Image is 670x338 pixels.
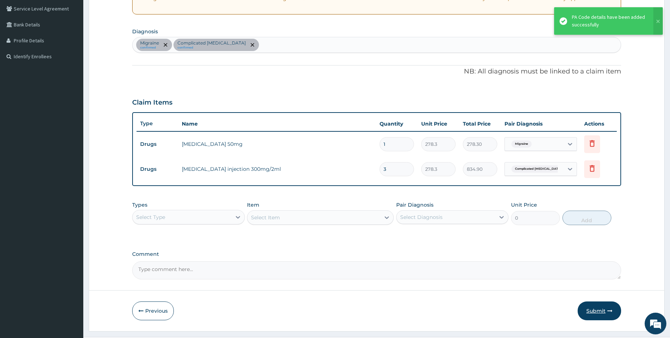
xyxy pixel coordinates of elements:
td: [MEDICAL_DATA] 50mg [178,137,376,151]
span: remove selection option [162,42,169,48]
th: Type [137,117,178,130]
div: Minimize live chat window [119,4,136,21]
th: Name [178,117,376,131]
label: Diagnosis [132,28,158,35]
td: [MEDICAL_DATA] injection 300mg/2ml [178,162,376,176]
button: Previous [132,301,174,320]
span: We're online! [42,91,100,164]
label: Comment [132,251,621,257]
button: Submit [578,301,621,320]
span: Migraine [511,140,532,148]
td: Drugs [137,138,178,151]
td: Drugs [137,162,178,176]
th: Quantity [376,117,418,131]
textarea: Type your message and hit 'Enter' [4,198,138,223]
button: Add [562,211,611,225]
th: Unit Price [418,117,459,131]
span: Complicated [MEDICAL_DATA] [511,165,565,173]
label: Types [132,202,147,208]
p: Migraine [140,40,159,46]
small: confirmed [140,46,159,50]
p: NB: All diagnosis must be linked to a claim item [132,67,621,76]
div: Select Diagnosis [400,214,443,221]
div: Select Type [136,214,165,221]
div: Chat with us now [38,41,122,50]
p: Complicated [MEDICAL_DATA] [177,40,246,46]
span: remove selection option [249,42,256,48]
th: Pair Diagnosis [501,117,581,131]
div: PA Code details have been added successfully [572,13,646,29]
small: confirmed [177,46,246,50]
img: d_794563401_company_1708531726252_794563401 [13,36,29,54]
th: Actions [581,117,617,131]
label: Item [247,201,259,208]
label: Pair Diagnosis [396,201,434,208]
h3: Claim Items [132,99,172,107]
th: Total Price [459,117,501,131]
label: Unit Price [511,201,537,208]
